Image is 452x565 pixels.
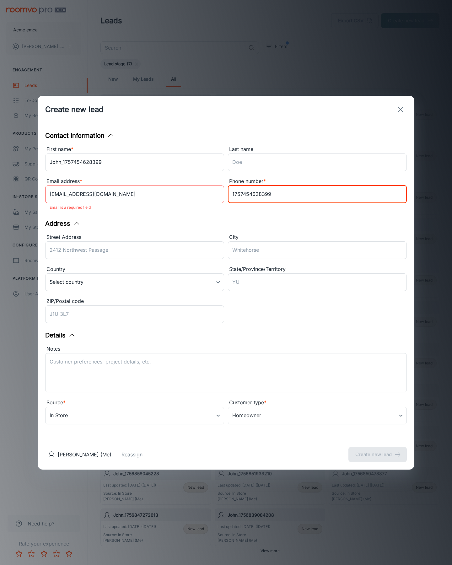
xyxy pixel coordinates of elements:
input: YU [228,273,407,291]
input: John [45,153,224,171]
button: Reassign [121,451,143,458]
div: Last name [228,145,407,153]
div: Notes [45,345,407,353]
p: [PERSON_NAME] (Me) [58,451,111,458]
div: First name [45,145,224,153]
div: City [228,233,407,241]
button: exit [394,103,407,116]
input: J1U 3L7 [45,305,224,323]
input: Doe [228,153,407,171]
div: ZIP/Postal code [45,297,224,305]
div: Street Address [45,233,224,241]
div: State/Province/Territory [228,265,407,273]
h1: Create new lead [45,104,104,115]
div: Customer type [228,399,407,407]
button: Contact Information [45,131,115,140]
div: Source [45,399,224,407]
div: Select country [45,273,224,291]
button: Details [45,331,76,340]
div: Email address [45,177,224,186]
button: Address [45,219,80,228]
p: Email is a required field [50,204,220,211]
div: Country [45,265,224,273]
div: Phone number [228,177,407,186]
div: In Store [45,407,224,424]
div: Homeowner [228,407,407,424]
input: +1 439-123-4567 [228,186,407,203]
input: 2412 Northwest Passage [45,241,224,259]
input: myname@example.com [45,186,224,203]
input: Whitehorse [228,241,407,259]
